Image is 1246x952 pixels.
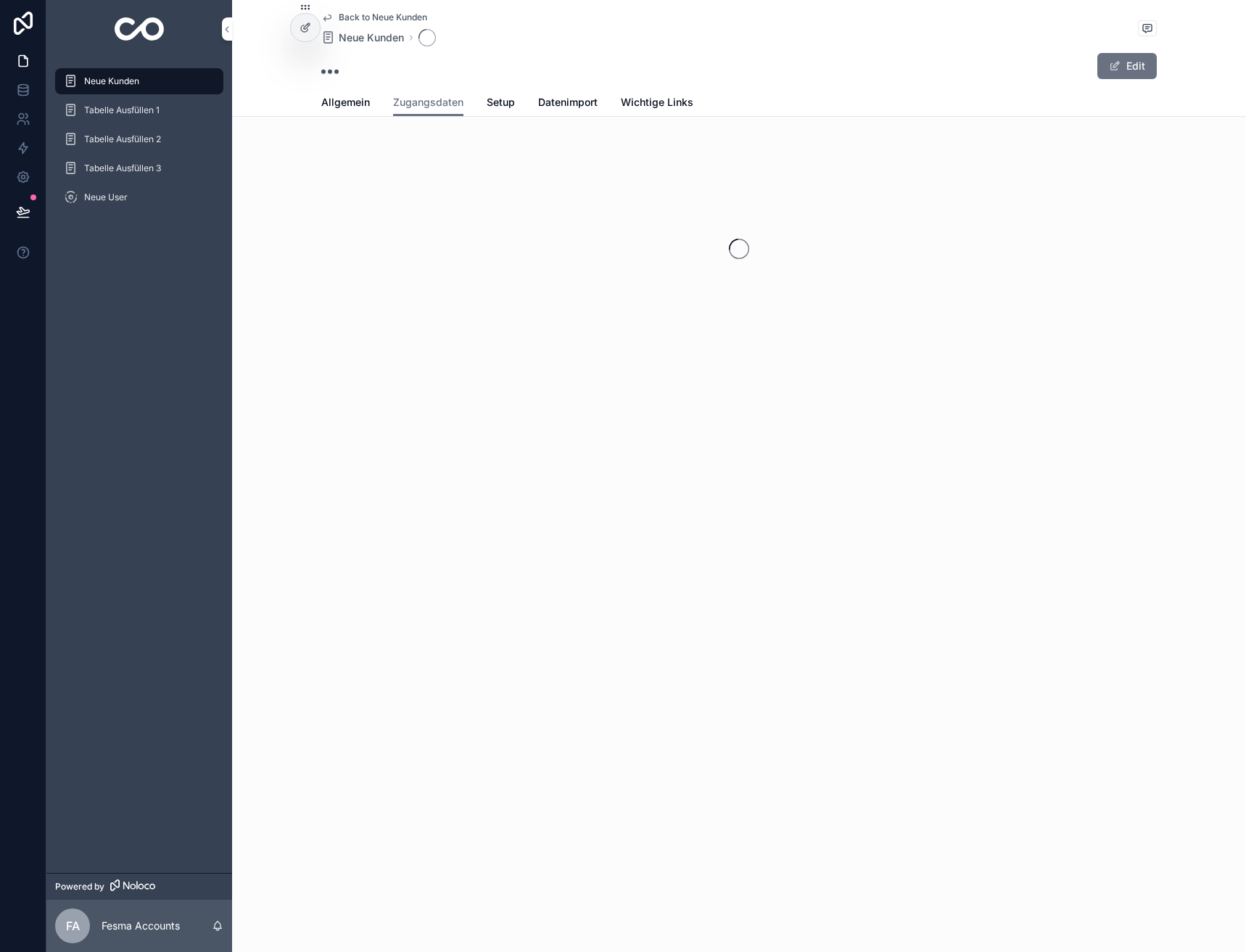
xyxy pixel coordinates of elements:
span: Neue User [84,192,128,203]
span: Neue Kunden [339,30,404,45]
a: Neue Kunden [321,30,404,45]
a: Powered by [46,873,232,900]
div: scrollable content [46,58,232,229]
a: Neue Kunden [55,68,223,94]
a: Tabelle Ausfüllen 1 [55,97,223,123]
span: Tabelle Ausfüllen 3 [84,163,161,174]
span: Zugangsdaten [393,95,463,110]
a: Datenimport [538,89,598,118]
a: Setup [487,89,515,118]
a: Back to Neue Kunden [321,12,427,23]
span: Setup [487,95,515,110]
a: Tabelle Ausfüllen 2 [55,126,223,152]
span: Allgemein [321,95,370,110]
a: Neue User [55,184,223,210]
p: Fesma Accounts [102,919,180,933]
span: Powered by [55,881,104,892]
span: Wichtige Links [621,95,693,110]
a: Wichtige Links [621,89,693,118]
a: Zugangsdaten [393,89,463,117]
span: Neue Kunden [84,75,139,87]
span: Datenimport [538,95,598,110]
a: Tabelle Ausfüllen 3 [55,155,223,181]
img: App logo [115,17,165,41]
span: Tabelle Ausfüllen 1 [84,104,160,116]
span: FA [66,917,80,935]
button: Edit [1097,53,1157,79]
span: Back to Neue Kunden [339,12,427,23]
a: Allgemein [321,89,370,118]
span: Tabelle Ausfüllen 2 [84,134,161,145]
